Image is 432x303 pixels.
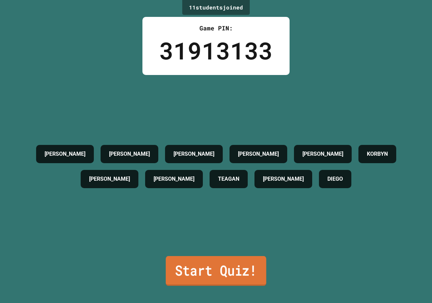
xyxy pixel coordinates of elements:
[109,150,150,158] h4: [PERSON_NAME]
[302,150,343,158] h4: [PERSON_NAME]
[327,175,343,183] h4: DIEGO
[173,150,214,158] h4: [PERSON_NAME]
[166,256,266,286] a: Start Quiz!
[238,150,279,158] h4: [PERSON_NAME]
[154,175,194,183] h4: [PERSON_NAME]
[159,24,273,33] div: Game PIN:
[263,175,304,183] h4: [PERSON_NAME]
[218,175,239,183] h4: TEAGAN
[367,150,388,158] h4: KORBYN
[45,150,85,158] h4: [PERSON_NAME]
[89,175,130,183] h4: [PERSON_NAME]
[159,33,273,68] div: 31913133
